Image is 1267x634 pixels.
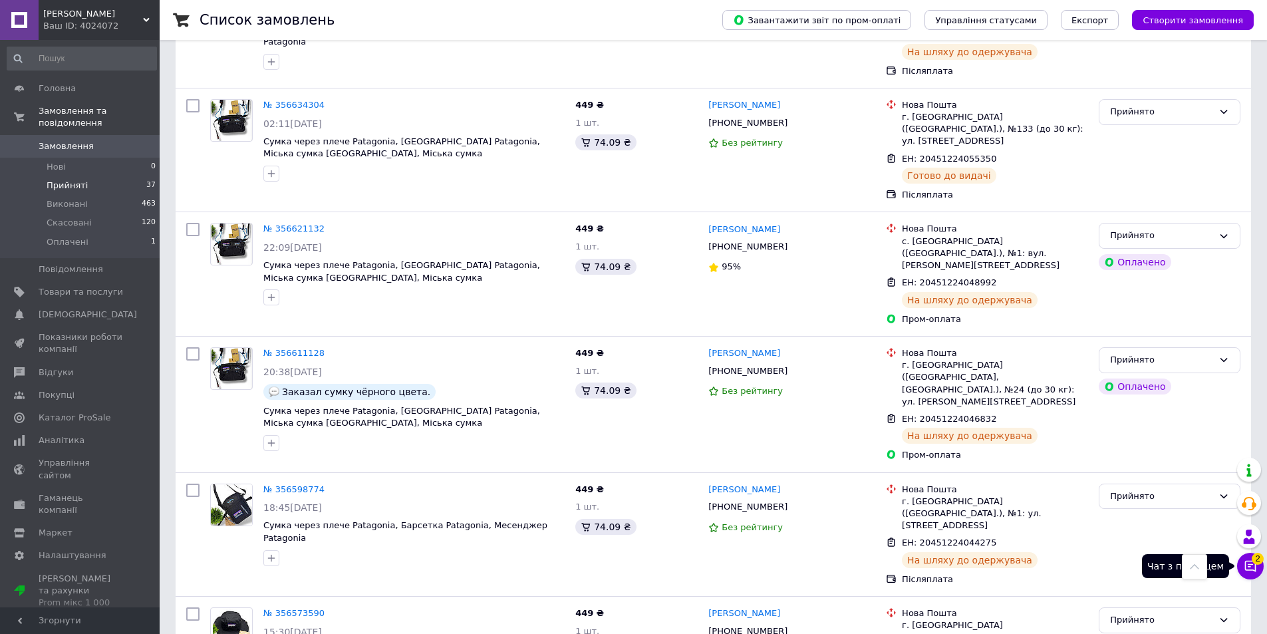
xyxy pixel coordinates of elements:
[575,224,604,234] span: 449 ₴
[902,347,1088,359] div: Нова Пошта
[211,348,251,389] img: Фото товару
[706,363,790,380] div: [PHONE_NUMBER]
[263,100,325,110] a: № 356634304
[39,412,110,424] span: Каталог ProSale
[575,608,604,618] span: 449 ₴
[39,309,137,321] span: [DEMOGRAPHIC_DATA]
[263,406,540,440] a: Сумка через плече Patagonia, [GEOGRAPHIC_DATA] Patagonia, Міська сумка [GEOGRAPHIC_DATA], Міська ...
[210,484,253,526] a: Фото товару
[902,573,1088,585] div: Післяплата
[263,242,322,253] span: 22:09[DATE]
[708,99,780,112] a: [PERSON_NAME]
[733,14,901,26] span: Завантажити звіт по пром-оплаті
[902,359,1088,408] div: г. [GEOGRAPHIC_DATA] ([GEOGRAPHIC_DATA], [GEOGRAPHIC_DATA].), №24 (до 30 кг): ул. [PERSON_NAME][S...
[1110,105,1213,119] div: Прийнято
[902,44,1038,60] div: На шляху до одержувача
[39,263,103,275] span: Повідомлення
[1110,229,1213,243] div: Прийнято
[575,502,599,512] span: 1 шт.
[706,238,790,255] div: [PHONE_NUMBER]
[708,484,780,496] a: [PERSON_NAME]
[47,236,88,248] span: Оплачені
[1237,553,1264,579] button: Чат з покупцем2
[151,236,156,248] span: 1
[722,261,741,271] span: 95%
[902,484,1088,496] div: Нова Пошта
[263,367,322,377] span: 20:38[DATE]
[575,259,636,275] div: 74.09 ₴
[263,608,325,618] a: № 356573590
[722,138,783,148] span: Без рейтингу
[575,134,636,150] div: 74.09 ₴
[708,347,780,360] a: [PERSON_NAME]
[39,367,73,379] span: Відгуки
[708,224,780,236] a: [PERSON_NAME]
[1142,554,1229,578] div: Чат з покупцем
[902,449,1088,461] div: Пром-оплата
[210,99,253,142] a: Фото товару
[263,136,540,171] a: Сумка через плече Patagonia, [GEOGRAPHIC_DATA] Patagonia, Міська сумка [GEOGRAPHIC_DATA], Міська ...
[902,111,1088,148] div: г. [GEOGRAPHIC_DATA] ([GEOGRAPHIC_DATA].), №133 (до 30 кг): ул. [STREET_ADDRESS]
[902,65,1088,77] div: Післяплата
[39,389,74,401] span: Покупці
[211,224,251,265] img: Фото товару
[7,47,157,71] input: Пошук
[722,386,783,396] span: Без рейтингу
[1099,254,1171,270] div: Оплачено
[902,277,996,287] span: ЕН: 20451224048992
[39,550,106,561] span: Налаштування
[39,286,123,298] span: Товари та послуги
[706,114,790,132] div: [PHONE_NUMBER]
[902,189,1088,201] div: Післяплата
[211,484,252,526] img: Фото товару
[575,118,599,128] span: 1 шт.
[902,313,1088,325] div: Пром-оплата
[200,12,335,28] h1: Список замовлень
[39,527,72,539] span: Маркет
[1110,613,1213,627] div: Прийнято
[43,20,160,32] div: Ваш ID: 4024072
[47,161,66,173] span: Нові
[210,223,253,265] a: Фото товару
[902,496,1088,532] div: г. [GEOGRAPHIC_DATA] ([GEOGRAPHIC_DATA].), №1: ул. [STREET_ADDRESS]
[924,10,1048,30] button: Управління статусами
[263,348,325,358] a: № 356611128
[39,140,94,152] span: Замовлення
[575,484,604,494] span: 449 ₴
[902,236,1088,272] div: с. [GEOGRAPHIC_DATA] ([GEOGRAPHIC_DATA].), №1: вул. [PERSON_NAME][STREET_ADDRESS]
[47,217,92,229] span: Скасовані
[39,331,123,355] span: Показники роботи компанії
[575,383,636,398] div: 74.09 ₴
[1119,15,1254,25] a: Створити замовлення
[722,522,783,532] span: Без рейтингу
[1143,15,1243,25] span: Створити замовлення
[575,241,599,251] span: 1 шт.
[263,520,547,543] a: Сумка через плече Patagonia, Барсетка Patagonia, Месенджер Patagonia
[43,8,143,20] span: ФОП Місюк
[210,347,253,390] a: Фото товару
[575,348,604,358] span: 449 ₴
[39,82,76,94] span: Головна
[39,434,84,446] span: Аналітика
[902,223,1088,235] div: Нова Пошта
[142,217,156,229] span: 120
[1110,353,1213,367] div: Прийнято
[902,168,996,184] div: Готово до видачі
[708,607,780,620] a: [PERSON_NAME]
[902,99,1088,111] div: Нова Пошта
[902,552,1038,568] div: На шляху до одержувача
[263,260,540,295] a: Сумка через плече Patagonia, [GEOGRAPHIC_DATA] Patagonia, Міська сумка [GEOGRAPHIC_DATA], Міська ...
[263,118,322,129] span: 02:11[DATE]
[902,607,1088,619] div: Нова Пошта
[1071,15,1109,25] span: Експорт
[902,538,996,548] span: ЕН: 20451224044275
[269,387,279,397] img: :speech_balloon:
[1132,10,1254,30] button: Створити замовлення
[263,502,322,513] span: 18:45[DATE]
[263,24,547,47] span: Сумка через плече Patagonia, Барсетка Patagonia, Месенджер Patagonia
[263,484,325,494] a: № 356598774
[902,292,1038,308] div: На шляху до одержувача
